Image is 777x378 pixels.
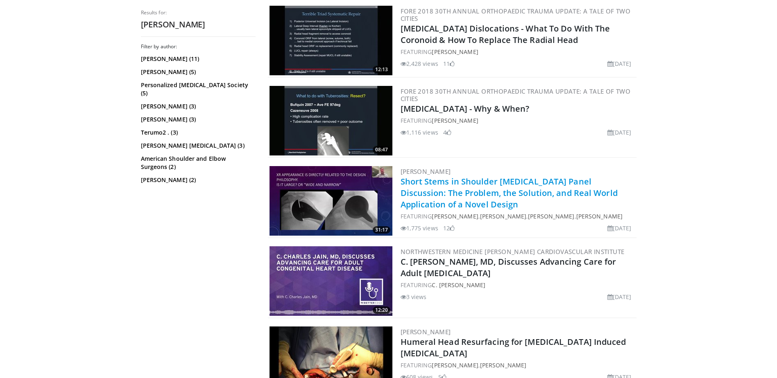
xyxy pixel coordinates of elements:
[401,212,635,220] div: FEATURING , , ,
[401,361,635,369] div: FEATURING ,
[401,167,451,175] a: [PERSON_NAME]
[141,155,254,171] a: American Shoulder and Elbow Surgeons (2)
[401,103,530,114] a: [MEDICAL_DATA] - Why & When?
[141,9,256,16] p: Results for:
[373,306,390,314] span: 12:20
[443,59,455,68] li: 11
[607,224,632,232] li: [DATE]
[373,66,390,73] span: 12:13
[373,226,390,234] span: 31:17
[373,146,390,153] span: 08:47
[480,361,526,369] a: [PERSON_NAME]
[141,128,254,137] a: Terumo2 . (3)
[270,166,392,236] img: e54cd19d-f837-4e17-8e50-6b2b90336738.300x170_q85_crop-smart_upscale.jpg
[401,128,438,137] li: 1,116 views
[401,281,635,289] div: FEATURING
[401,87,631,103] a: FORE 2018 30th Annual Orthopaedic Trauma Update: A Tale of Two Cities
[401,328,451,336] a: [PERSON_NAME]
[401,248,625,256] a: Northwestern Medicine [PERSON_NAME] Cardiovascular Institute
[401,256,616,279] a: C. [PERSON_NAME], MD, Discusses Advancing Care for Adult [MEDICAL_DATA]
[432,212,478,220] a: [PERSON_NAME]
[401,336,626,359] a: Humeral Head Resurfacing for [MEDICAL_DATA] Induced [MEDICAL_DATA]
[141,176,254,184] a: [PERSON_NAME] (2)
[270,166,392,236] a: 31:17
[270,86,392,155] a: 08:47
[528,212,574,220] a: [PERSON_NAME]
[141,142,254,150] a: [PERSON_NAME] [MEDICAL_DATA] (3)
[141,43,256,50] h3: Filter by author:
[443,128,451,137] li: 4
[432,361,478,369] a: [PERSON_NAME]
[443,224,455,232] li: 12
[401,23,610,45] a: [MEDICAL_DATA] Dislocations - What To Do With The Coronoid & How To Replace The Radial Head
[270,246,392,316] a: 12:20
[401,47,635,56] div: FEATURING
[270,6,392,75] a: 12:13
[141,55,254,63] a: [PERSON_NAME] (11)
[401,116,635,125] div: FEATURING
[401,176,618,210] a: Short Stems in Shoulder [MEDICAL_DATA] Panel Discussion: The Problem, the Solution, and Real Worl...
[401,292,427,301] li: 3 views
[141,19,256,30] h2: [PERSON_NAME]
[432,117,478,124] a: [PERSON_NAME]
[401,59,438,68] li: 2,428 views
[607,292,632,301] li: [DATE]
[401,7,631,22] a: FORE 2018 30th Annual Orthopaedic Trauma Update: A Tale of Two Cities
[607,128,632,137] li: [DATE]
[270,246,392,316] img: dd59f91a-4ef1-43d5-810c-e07b07ee18fc.300x170_q85_crop-smart_upscale.jpg
[432,281,485,289] a: C. [PERSON_NAME]
[480,212,526,220] a: [PERSON_NAME]
[401,224,438,232] li: 1,775 views
[432,48,478,56] a: [PERSON_NAME]
[141,115,254,124] a: [PERSON_NAME] (3)
[141,81,254,97] a: Personalized [MEDICAL_DATA] Society (5)
[270,86,392,155] img: 582e7f78-8fa0-4701-b289-2059c01dd502.300x170_q85_crop-smart_upscale.jpg
[141,68,254,76] a: [PERSON_NAME] (5)
[576,212,623,220] a: [PERSON_NAME]
[270,6,392,75] img: d9452556-408c-4dd2-a94a-8fb7f9004a93.300x170_q85_crop-smart_upscale.jpg
[141,102,254,110] a: [PERSON_NAME] (3)
[607,59,632,68] li: [DATE]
